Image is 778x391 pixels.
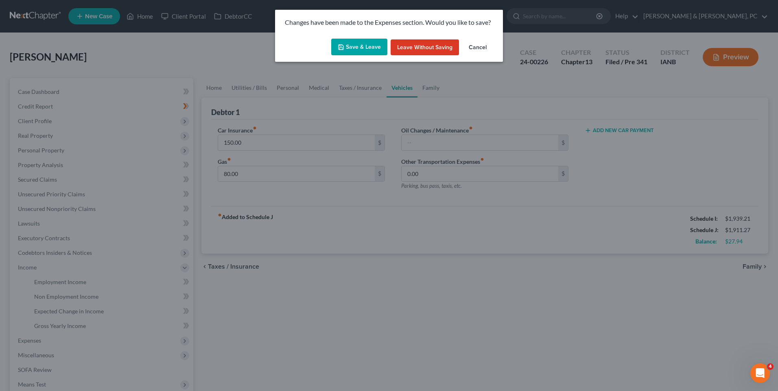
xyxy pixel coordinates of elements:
[285,18,493,27] p: Changes have been made to the Expenses section. Would you like to save?
[331,39,387,56] button: Save & Leave
[462,39,493,56] button: Cancel
[391,39,459,56] button: Leave without Saving
[767,363,774,370] span: 4
[750,363,770,383] iframe: Intercom live chat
